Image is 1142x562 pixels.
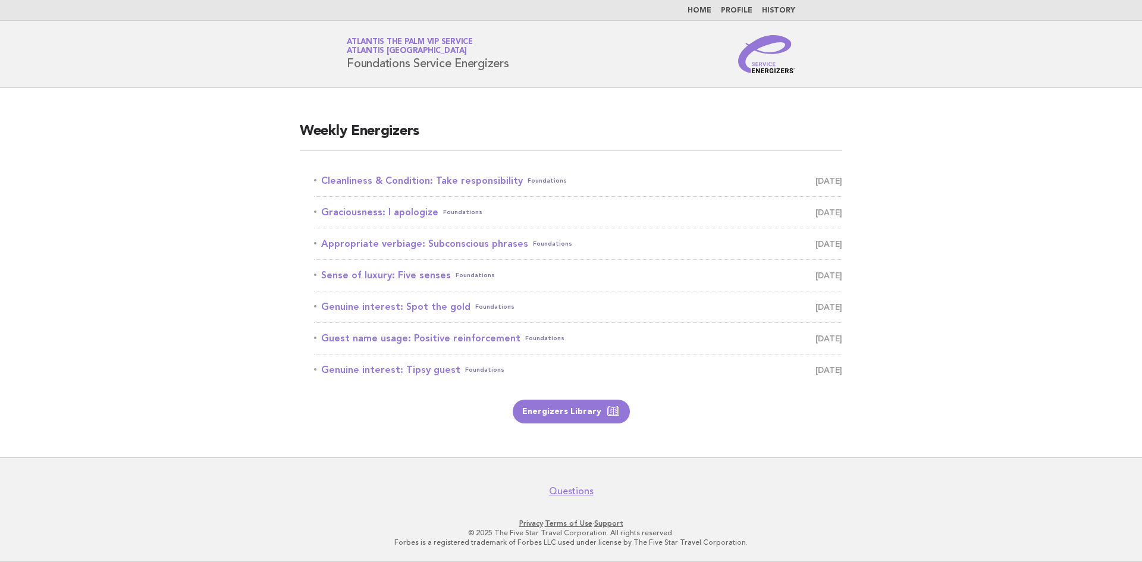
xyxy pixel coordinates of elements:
[314,172,842,189] a: Cleanliness & Condition: Take responsibilityFoundations [DATE]
[314,362,842,378] a: Genuine interest: Tipsy guestFoundations [DATE]
[314,204,842,221] a: Graciousness: I apologizeFoundations [DATE]
[815,204,842,221] span: [DATE]
[314,299,842,315] a: Genuine interest: Spot the goldFoundations [DATE]
[549,485,594,497] a: Questions
[314,330,842,347] a: Guest name usage: Positive reinforcementFoundations [DATE]
[594,519,623,528] a: Support
[815,172,842,189] span: [DATE]
[815,362,842,378] span: [DATE]
[314,267,842,284] a: Sense of luxury: Five sensesFoundations [DATE]
[513,400,630,423] a: Energizers Library
[443,204,482,221] span: Foundations
[815,267,842,284] span: [DATE]
[314,236,842,252] a: Appropriate verbiage: Subconscious phrasesFoundations [DATE]
[688,7,711,14] a: Home
[525,330,564,347] span: Foundations
[465,362,504,378] span: Foundations
[738,35,795,73] img: Service Energizers
[721,7,752,14] a: Profile
[475,299,514,315] span: Foundations
[300,122,842,151] h2: Weekly Energizers
[815,299,842,315] span: [DATE]
[207,519,935,528] p: · ·
[528,172,567,189] span: Foundations
[207,538,935,547] p: Forbes is a registered trademark of Forbes LLC used under license by The Five Star Travel Corpora...
[456,267,495,284] span: Foundations
[762,7,795,14] a: History
[545,519,592,528] a: Terms of Use
[815,236,842,252] span: [DATE]
[207,528,935,538] p: © 2025 The Five Star Travel Corporation. All rights reserved.
[347,48,467,55] span: Atlantis [GEOGRAPHIC_DATA]
[815,330,842,347] span: [DATE]
[519,519,543,528] a: Privacy
[347,39,509,70] h1: Foundations Service Energizers
[533,236,572,252] span: Foundations
[347,38,473,55] a: Atlantis The Palm VIP ServiceAtlantis [GEOGRAPHIC_DATA]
